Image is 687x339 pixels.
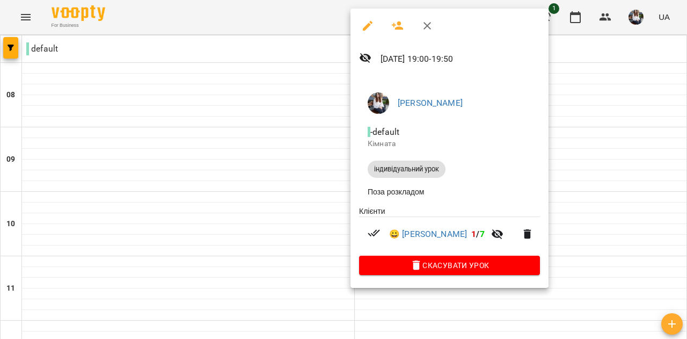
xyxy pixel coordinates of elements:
[398,98,463,108] a: [PERSON_NAME]
[359,182,540,201] li: Поза розкладом
[471,229,484,239] b: /
[368,259,531,272] span: Скасувати Урок
[368,227,381,240] svg: Візит сплачено
[368,139,531,149] p: Кімната
[471,229,476,239] span: 1
[381,53,540,66] p: [DATE] 19:00 - 19:50
[368,127,401,137] span: - default
[359,206,540,256] ul: Клієнти
[368,164,445,174] span: індивідуальний урок
[480,229,485,239] span: 7
[389,228,467,241] a: 😀 [PERSON_NAME]
[359,256,540,275] button: Скасувати Урок
[368,92,389,114] img: f3607268c58c4d4509d1a71c234b9640.jpg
